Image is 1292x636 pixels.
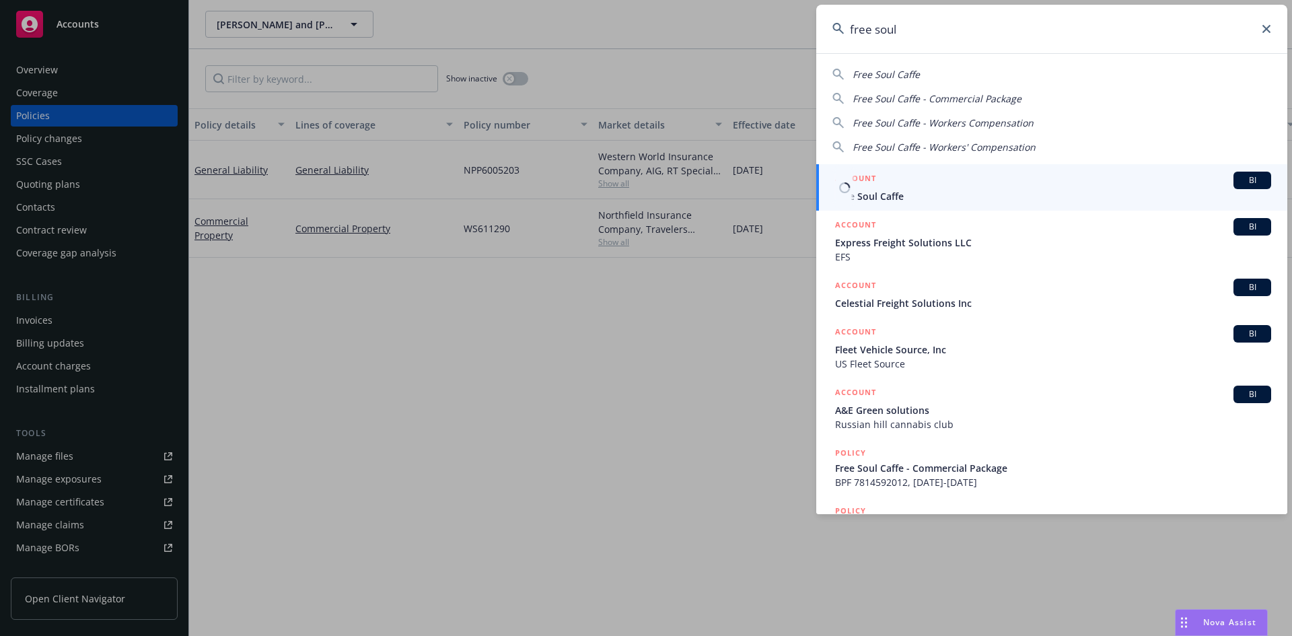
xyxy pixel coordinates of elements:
a: ACCOUNTBICelestial Freight Solutions Inc [816,271,1287,318]
span: Free Soul Caffe [853,68,920,81]
span: A&E Green solutions [835,403,1271,417]
a: ACCOUNTBIA&E Green solutionsRussian hill cannabis club [816,378,1287,439]
a: ACCOUNTBIExpress Freight Solutions LLCEFS [816,211,1287,271]
span: BI [1239,221,1266,233]
span: BPF 7814592012, [DATE]-[DATE] [835,475,1271,489]
h5: ACCOUNT [835,325,876,341]
span: BI [1239,388,1266,400]
span: BI [1239,174,1266,186]
span: Free Soul Caffe - Commercial Package [835,461,1271,475]
span: BI [1239,281,1266,293]
span: Free Soul Caffe [835,189,1271,203]
span: Free Soul Caffe - Workers' Compensation [853,141,1036,153]
span: US Fleet Source [835,357,1271,371]
span: Nova Assist [1203,616,1256,628]
div: Drag to move [1176,610,1192,635]
h5: POLICY [835,504,866,518]
span: Russian hill cannabis club [835,417,1271,431]
h5: ACCOUNT [835,172,876,188]
h5: ACCOUNT [835,218,876,234]
span: Free Soul Caffe - Commercial Package [853,92,1021,105]
h5: POLICY [835,446,866,460]
span: BI [1239,328,1266,340]
a: POLICYFree Soul Caffe - Commercial PackageBPF 7814592012, [DATE]-[DATE] [816,439,1287,497]
a: POLICY [816,497,1287,555]
span: Free Soul Caffe - Workers Compensation [853,116,1034,129]
a: ACCOUNTBIFree Soul Caffe [816,164,1287,211]
span: Express Freight Solutions LLC [835,236,1271,250]
input: Search... [816,5,1287,53]
button: Nova Assist [1175,609,1268,636]
span: EFS [835,250,1271,264]
span: Celestial Freight Solutions Inc [835,296,1271,310]
a: ACCOUNTBIFleet Vehicle Source, IncUS Fleet Source [816,318,1287,378]
span: Fleet Vehicle Source, Inc [835,343,1271,357]
h5: ACCOUNT [835,386,876,402]
h5: ACCOUNT [835,279,876,295]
